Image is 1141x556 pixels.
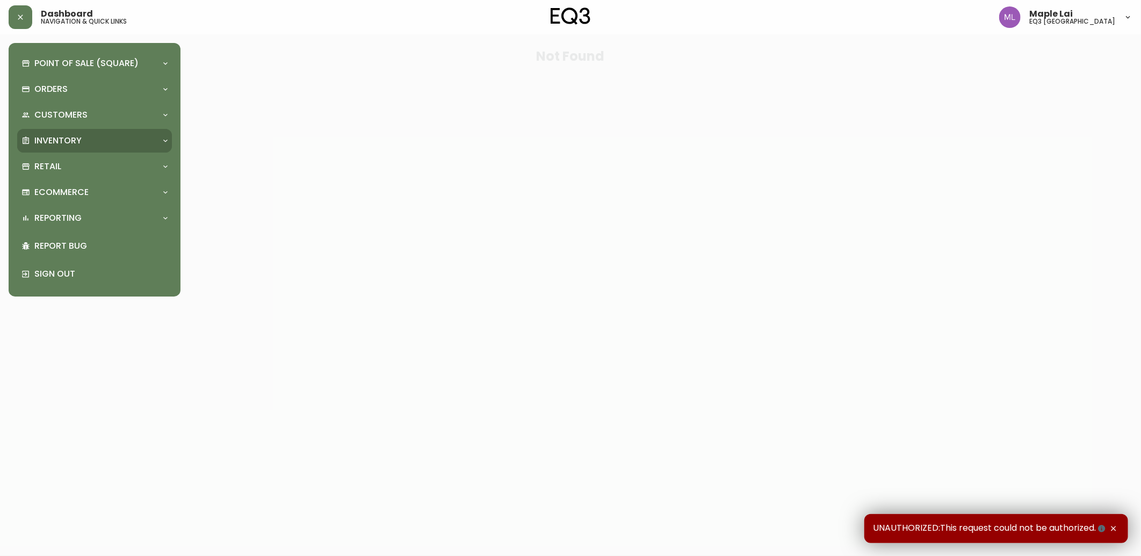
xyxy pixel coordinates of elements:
span: UNAUTHORIZED:This request could not be authorized. [873,523,1108,535]
div: Customers [17,103,172,127]
div: Reporting [17,206,172,230]
h5: navigation & quick links [41,18,127,25]
div: Point of Sale (Square) [17,52,172,75]
div: Orders [17,77,172,101]
p: Ecommerce [34,186,89,198]
h5: eq3 [GEOGRAPHIC_DATA] [1029,18,1115,25]
img: logo [551,8,590,25]
div: Ecommerce [17,180,172,204]
div: Report Bug [17,232,172,260]
div: Sign Out [17,260,172,288]
img: 61e28cffcf8cc9f4e300d877dd684943 [999,6,1021,28]
p: Inventory [34,135,82,147]
p: Point of Sale (Square) [34,57,139,69]
div: Inventory [17,129,172,153]
p: Orders [34,83,68,95]
p: Report Bug [34,240,168,252]
p: Retail [34,161,61,172]
p: Customers [34,109,88,121]
span: Maple Lai [1029,10,1073,18]
p: Sign Out [34,268,168,280]
p: Reporting [34,212,82,224]
span: Dashboard [41,10,93,18]
div: Retail [17,155,172,178]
